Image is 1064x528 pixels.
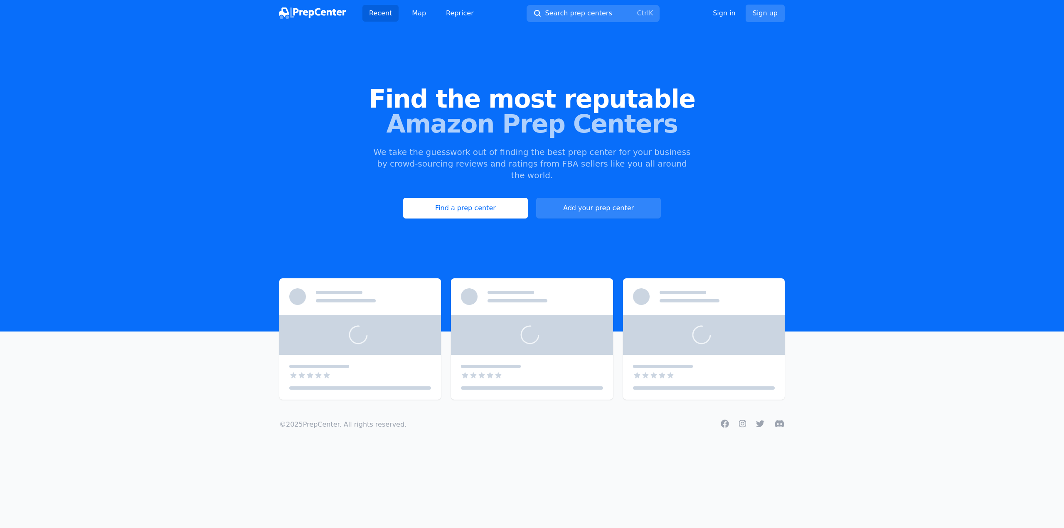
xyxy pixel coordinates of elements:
p: © 2025 PrepCenter. All rights reserved. [279,420,406,430]
a: Sign up [746,5,785,22]
a: Map [405,5,433,22]
a: Find a prep center [403,198,528,219]
button: Search prep centersCtrlK [527,5,660,22]
a: Recent [362,5,399,22]
img: PrepCenter [279,7,346,19]
kbd: Ctrl [637,9,648,17]
span: Amazon Prep Centers [13,111,1051,136]
span: Find the most reputable [13,86,1051,111]
a: Sign in [713,8,736,18]
a: Add your prep center [536,198,661,219]
kbd: K [649,9,653,17]
span: Search prep centers [545,8,612,18]
a: Repricer [439,5,480,22]
p: We take the guesswork out of finding the best prep center for your business by crowd-sourcing rev... [372,146,692,181]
